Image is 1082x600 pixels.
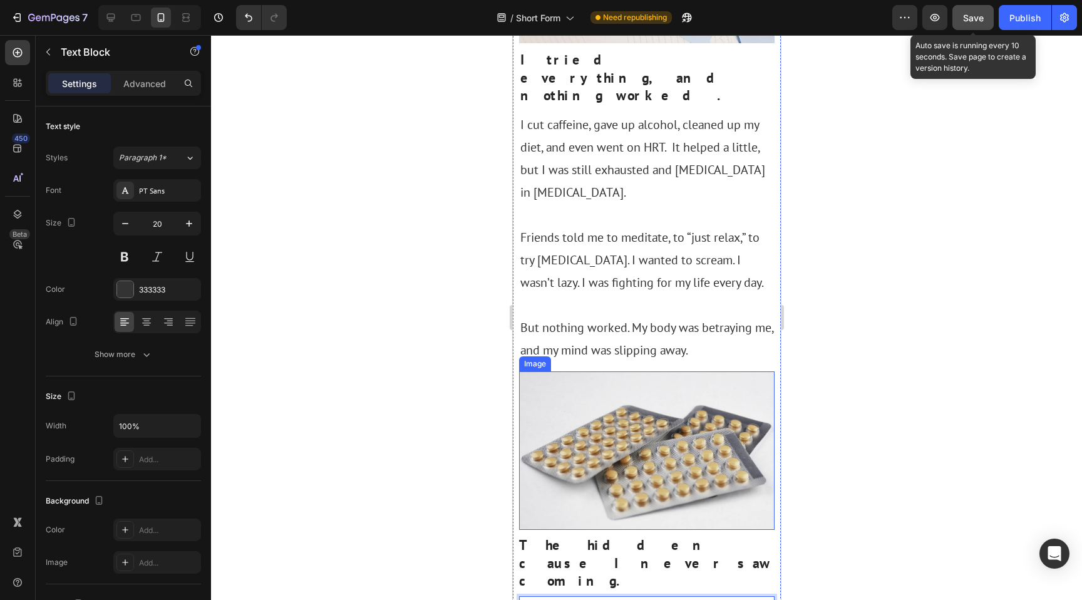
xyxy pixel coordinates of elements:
[510,11,513,24] span: /
[513,35,781,600] iframe: Design area
[5,5,93,30] button: 7
[46,343,201,366] button: Show more
[46,493,106,510] div: Background
[46,420,66,432] div: Width
[119,152,167,163] span: Paragraph 1*
[46,314,81,331] div: Align
[123,77,166,90] p: Advanced
[95,348,153,361] div: Show more
[62,77,97,90] p: Settings
[46,284,65,295] div: Color
[1039,539,1069,569] div: Open Intercom Messenger
[46,152,68,163] div: Styles
[1009,11,1041,24] div: Publish
[603,12,667,23] span: Need republishing
[46,557,68,568] div: Image
[114,415,200,437] input: Auto
[9,229,30,239] div: Beta
[46,524,65,535] div: Color
[139,185,198,197] div: PT Sans
[236,5,287,30] div: Undo/Redo
[46,215,79,232] div: Size
[12,133,30,143] div: 450
[61,44,167,59] p: Text Block
[963,13,984,23] span: Save
[46,121,80,132] div: Text style
[999,5,1051,30] button: Publish
[139,557,198,569] div: Add...
[139,284,198,296] div: 333333
[46,388,79,405] div: Size
[82,10,88,25] p: 7
[113,147,201,169] button: Paragraph 1*
[952,5,994,30] button: Save
[46,453,75,465] div: Padding
[46,185,61,196] div: Font
[139,525,198,536] div: Add...
[516,11,560,24] span: Short Form
[139,454,198,465] div: Add...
